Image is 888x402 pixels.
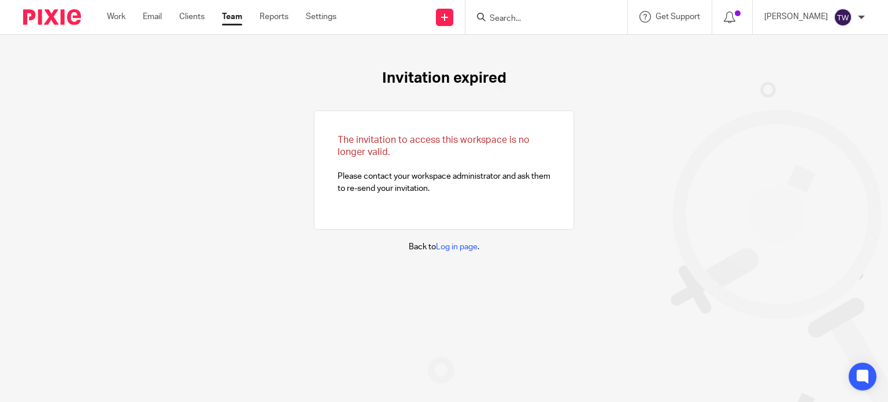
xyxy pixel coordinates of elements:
[143,11,162,23] a: Email
[306,11,336,23] a: Settings
[338,135,530,157] span: The invitation to access this workspace is no longer valid.
[107,11,125,23] a: Work
[338,134,550,194] p: Please contact your workspace administrator and ask them to re-send your invitation.
[260,11,288,23] a: Reports
[764,11,828,23] p: [PERSON_NAME]
[489,14,593,24] input: Search
[222,11,242,23] a: Team
[382,69,506,87] h1: Invitation expired
[179,11,205,23] a: Clients
[409,241,479,253] p: Back to .
[23,9,81,25] img: Pixie
[834,8,852,27] img: svg%3E
[436,243,478,251] a: Log in page
[656,13,700,21] span: Get Support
